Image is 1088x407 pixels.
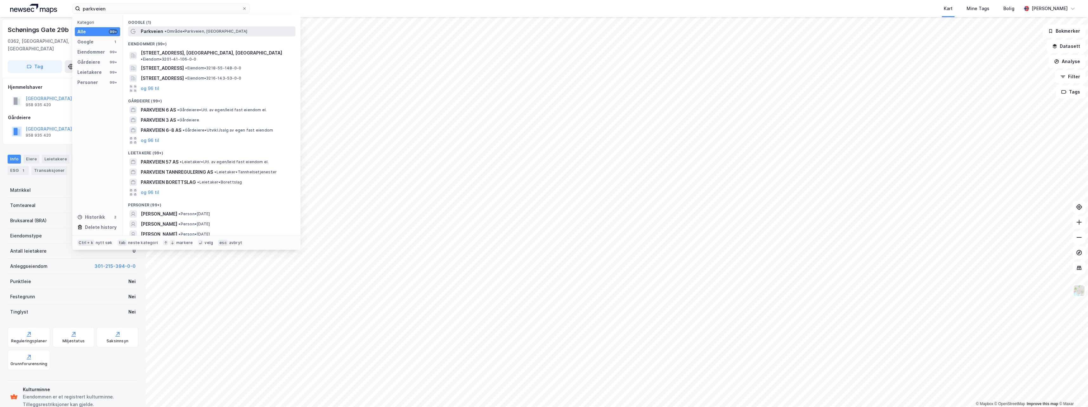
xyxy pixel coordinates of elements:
[10,262,48,270] div: Anleggseiendom
[165,29,166,34] span: •
[177,118,199,123] span: Gårdeiere
[123,15,301,26] div: Google (1)
[118,240,127,246] div: tab
[113,215,118,220] div: 2
[141,137,159,144] button: og 96 til
[8,60,62,73] button: Tag
[197,180,199,184] span: •
[10,308,28,316] div: Tinglyst
[141,85,159,92] button: og 96 til
[1055,70,1085,83] button: Filter
[1056,86,1085,98] button: Tags
[10,361,47,366] div: Grunnforurensning
[77,68,102,76] div: Leietakere
[113,39,118,44] div: 1
[109,29,118,34] div: 99+
[229,240,242,245] div: avbryt
[178,211,180,216] span: •
[944,5,953,12] div: Kart
[10,186,31,194] div: Matrikkel
[141,158,178,166] span: PARKVEIEN 57 AS
[109,80,118,85] div: 99+
[218,240,228,246] div: esc
[180,159,269,165] span: Leietaker • Utl. av egen/leid fast eiendom el.
[128,240,158,245] div: neste kategori
[178,222,180,226] span: •
[77,79,98,86] div: Personer
[141,106,176,114] span: PARKVEIEN 6 AS
[20,167,26,174] div: 1
[177,118,179,122] span: •
[109,70,118,75] div: 99+
[141,178,196,186] span: PARKVEIEN BORETTSLAG
[123,145,301,157] div: Leietakere (99+)
[141,28,163,35] span: Parkveien
[1003,5,1014,12] div: Bolig
[128,278,136,285] div: Nei
[31,166,67,175] div: Transaksjoner
[178,222,210,227] span: Person • [DATE]
[77,240,94,246] div: Ctrl + k
[80,4,242,13] input: Søk på adresse, matrikkel, gårdeiere, leietakere eller personer
[11,339,47,344] div: Reguleringsplaner
[185,66,241,71] span: Eiendom • 3218-55-148-0-0
[123,36,301,48] div: Eiendommer (99+)
[141,49,282,57] span: [STREET_ADDRESS], [GEOGRAPHIC_DATA], [GEOGRAPHIC_DATA]
[85,223,117,231] div: Delete history
[185,66,187,70] span: •
[77,28,86,36] div: Alle
[141,210,177,218] span: [PERSON_NAME]
[994,402,1025,406] a: OpenStreetMap
[77,213,105,221] div: Historikk
[133,247,136,255] div: 0
[177,107,267,113] span: Gårdeiere • Utl. av egen/leid fast eiendom el.
[204,240,213,245] div: velg
[10,293,35,300] div: Festegrunn
[185,76,241,81] span: Eiendom • 3216-143-53-0-0
[26,133,51,138] div: 958 935 420
[183,128,185,132] span: •
[23,386,136,393] div: Kulturminne
[176,240,193,245] div: markere
[42,155,69,164] div: Leietakere
[77,38,94,46] div: Google
[141,230,177,238] span: [PERSON_NAME]
[185,76,187,81] span: •
[8,83,138,91] div: Hjemmelshaver
[178,211,210,216] span: Person • [DATE]
[123,94,301,105] div: Gårdeiere (99+)
[77,20,120,25] div: Kategori
[8,37,90,53] div: 0362, [GEOGRAPHIC_DATA], [GEOGRAPHIC_DATA]
[8,155,21,164] div: Info
[10,217,47,224] div: Bruksareal (BRA)
[8,166,29,175] div: ESG
[128,293,136,300] div: Nei
[109,60,118,65] div: 99+
[178,232,180,236] span: •
[214,170,277,175] span: Leietaker • Tannhelsetjenester
[1047,40,1085,53] button: Datasett
[10,278,31,285] div: Punktleie
[1073,285,1085,297] img: Z
[141,64,184,72] span: [STREET_ADDRESS]
[1049,55,1085,68] button: Analyse
[109,49,118,55] div: 99+
[1056,377,1088,407] iframe: Chat Widget
[26,102,51,107] div: 958 935 420
[165,29,247,34] span: Område • Parkveien, [GEOGRAPHIC_DATA]
[177,107,179,112] span: •
[8,25,70,35] div: Schønings Gate 29b
[141,74,184,82] span: [STREET_ADDRESS]
[123,197,301,209] div: Personer (99+)
[94,262,136,270] button: 301-215-394-0-0
[178,232,210,237] span: Person • [DATE]
[976,402,993,406] a: Mapbox
[128,308,136,316] div: Nei
[77,48,105,56] div: Eiendommer
[10,232,42,240] div: Eiendomstype
[214,170,216,174] span: •
[72,155,96,164] div: Datasett
[141,57,143,61] span: •
[10,247,47,255] div: Antall leietakere
[62,339,85,344] div: Miljøstatus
